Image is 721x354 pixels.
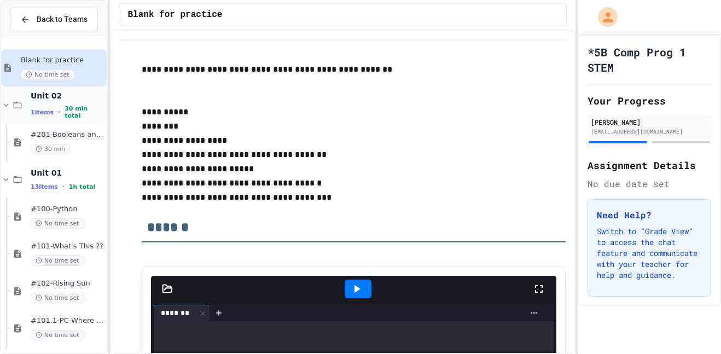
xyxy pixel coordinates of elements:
span: 30 min total [65,105,104,119]
span: Blank for practice [21,56,104,65]
span: 30 min [31,144,70,154]
div: No due date set [588,177,711,190]
span: #201-Booleans and Buttons(7pts) [31,130,104,140]
span: #101-What's This ?? [31,242,104,251]
h2: Your Progress [588,93,711,108]
span: No time set [31,218,84,229]
span: Unit 02 [31,91,104,101]
span: No time set [31,256,84,266]
h1: *5B Comp Prog 1 STEM [588,44,711,75]
span: Back to Teams [37,14,88,25]
span: • [58,108,60,117]
span: Blank for practice [128,8,223,21]
span: #101.1-PC-Where am I? [31,316,104,326]
h2: Assignment Details [588,158,711,173]
span: No time set [21,69,74,80]
span: #100-Python [31,205,104,214]
span: • [62,182,65,191]
span: No time set [31,330,84,340]
div: [EMAIL_ADDRESS][DOMAIN_NAME] [591,127,708,136]
span: No time set [31,293,84,303]
span: 1 items [31,109,54,116]
p: Switch to "Grade View" to access the chat feature and communicate with your teacher for help and ... [597,226,702,281]
span: #102-Rising Sun [31,279,104,288]
span: Unit 01 [31,168,104,178]
span: 13 items [31,183,58,190]
span: 1h total [69,183,96,190]
div: [PERSON_NAME] [591,117,708,127]
button: Back to Teams [10,8,98,31]
h3: Need Help? [597,208,702,222]
div: My Account [586,4,620,30]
